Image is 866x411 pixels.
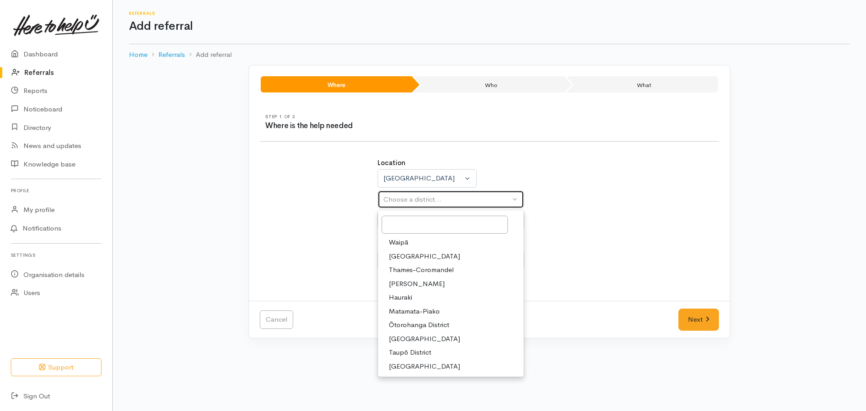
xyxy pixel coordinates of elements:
div: [GEOGRAPHIC_DATA] [383,173,463,184]
span: [GEOGRAPHIC_DATA] [389,361,460,372]
h6: Step 1 of 3 [304,316,668,321]
span: Waipā [389,237,408,248]
span: [PERSON_NAME] [389,279,445,289]
h6: Settings [11,249,101,261]
span: Thames-Coromandel [389,265,454,275]
h3: Where is the help needed [265,122,489,130]
button: Support [11,358,101,377]
h6: Profile [11,185,101,197]
div: Choose a district... [383,194,510,205]
li: What [566,76,718,92]
li: Add referral [185,50,232,60]
nav: breadcrumb [129,44,850,65]
h1: Add referral [129,20,850,33]
li: Who [414,76,564,92]
li: Where [261,76,412,92]
span: Taupō District [389,347,431,358]
input: Search [382,216,508,234]
button: Choose a district... [378,190,524,209]
a: Referrals [158,50,185,60]
span: [GEOGRAPHIC_DATA] [389,334,460,344]
a: Cancel [260,310,293,329]
h6: Step 1 of 3 [265,114,489,119]
h6: Referrals [129,11,850,16]
span: [GEOGRAPHIC_DATA] [389,251,460,262]
span: Hauraki [389,292,412,303]
a: Next [678,309,719,331]
button: Waikato [378,169,477,188]
label: Location [378,158,405,168]
span: Matamata-Piako [389,306,440,317]
span: Ōtorohanga District [389,320,449,330]
a: Home [129,50,147,60]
